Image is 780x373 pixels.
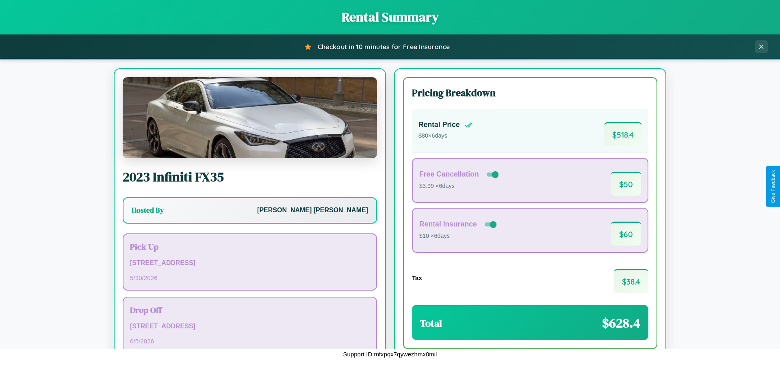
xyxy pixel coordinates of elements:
[614,269,648,293] span: $ 38.4
[412,274,422,281] h4: Tax
[130,241,370,252] h3: Pick Up
[343,349,437,360] p: Support ID: mfxpqx7qywezhmx0mil
[130,272,370,283] p: 5 / 30 / 2026
[257,205,368,216] p: [PERSON_NAME] [PERSON_NAME]
[419,220,477,229] h4: Rental Insurance
[418,121,460,129] h4: Rental Price
[419,170,479,179] h4: Free Cancellation
[123,168,377,186] h2: 2023 Infiniti FX35
[123,77,377,158] img: Infiniti FX35
[130,321,370,332] p: [STREET_ADDRESS]
[611,172,641,196] span: $ 50
[130,336,370,347] p: 6 / 5 / 2026
[602,314,640,332] span: $ 628.4
[130,304,370,316] h3: Drop Off
[770,170,776,203] div: Give Feedback
[419,231,498,241] p: $10 × 6 days
[419,181,500,192] p: $3.99 × 6 days
[412,86,648,99] h3: Pricing Breakdown
[130,257,370,269] p: [STREET_ADDRESS]
[8,8,772,26] h1: Rental Summary
[420,317,442,330] h3: Total
[611,222,641,246] span: $ 60
[418,131,473,141] p: $ 80 × 6 days
[132,205,164,215] h3: Hosted By
[604,122,642,146] span: $ 518.4
[318,43,450,51] span: Checkout in 10 minutes for Free Insurance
